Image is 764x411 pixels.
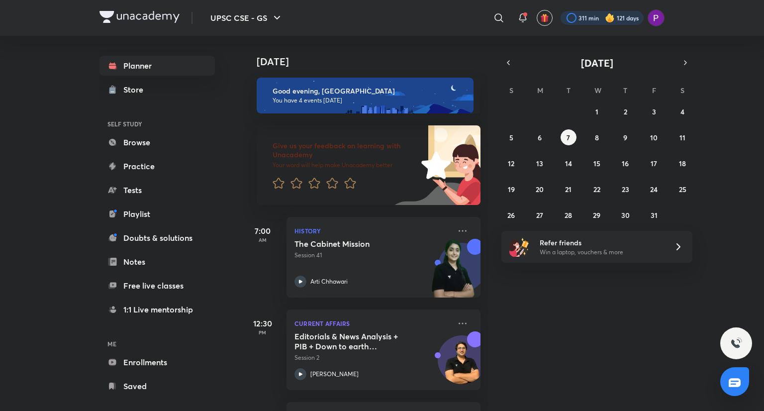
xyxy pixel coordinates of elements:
abbr: October 20, 2025 [536,185,544,194]
abbr: October 6, 2025 [538,133,542,142]
abbr: Friday [652,86,656,95]
button: October 8, 2025 [589,129,605,145]
h6: Refer friends [540,237,662,248]
img: Company Logo [99,11,180,23]
img: unacademy [426,239,480,308]
abbr: October 25, 2025 [679,185,686,194]
p: Session 2 [294,353,451,362]
a: Notes [99,252,215,272]
p: Arti Chhawari [310,277,348,286]
abbr: October 11, 2025 [679,133,685,142]
button: October 22, 2025 [589,181,605,197]
h5: Editorials & News Analysis + PIB + Down to earth (October) - L2 [294,331,418,351]
a: 1:1 Live mentorship [99,300,215,319]
abbr: October 9, 2025 [623,133,627,142]
h5: The Cabinet Mission [294,239,418,249]
abbr: October 21, 2025 [565,185,572,194]
a: Playlist [99,204,215,224]
button: October 14, 2025 [561,155,576,171]
abbr: October 19, 2025 [508,185,515,194]
abbr: October 23, 2025 [622,185,629,194]
a: Free live classes [99,276,215,296]
img: ttu [730,337,742,349]
abbr: October 15, 2025 [593,159,600,168]
abbr: October 18, 2025 [679,159,686,168]
img: streak [605,13,615,23]
button: October 21, 2025 [561,181,576,197]
abbr: October 29, 2025 [593,210,600,220]
button: October 6, 2025 [532,129,548,145]
button: October 9, 2025 [617,129,633,145]
h6: SELF STUDY [99,115,215,132]
abbr: October 27, 2025 [536,210,543,220]
p: You have 4 events [DATE] [273,97,465,104]
div: Store [123,84,149,96]
button: October 10, 2025 [646,129,662,145]
h5: 7:00 [243,225,283,237]
abbr: October 22, 2025 [593,185,600,194]
abbr: October 17, 2025 [651,159,657,168]
img: evening [257,78,474,113]
img: feedback_image [387,125,480,205]
abbr: October 10, 2025 [650,133,658,142]
a: Browse [99,132,215,152]
p: Current Affairs [294,317,451,329]
button: October 30, 2025 [617,207,633,223]
button: [DATE] [515,56,678,70]
button: October 2, 2025 [617,103,633,119]
abbr: Thursday [623,86,627,95]
button: October 31, 2025 [646,207,662,223]
abbr: October 26, 2025 [507,210,515,220]
button: October 13, 2025 [532,155,548,171]
h6: Give us your feedback on learning with Unacademy [273,141,418,159]
button: October 28, 2025 [561,207,576,223]
abbr: Saturday [680,86,684,95]
img: Preeti Pandey [648,9,665,26]
abbr: October 13, 2025 [536,159,543,168]
abbr: October 12, 2025 [508,159,514,168]
abbr: October 4, 2025 [680,107,684,116]
a: Tests [99,180,215,200]
abbr: Sunday [509,86,513,95]
button: UPSC CSE - GS [204,8,289,28]
button: October 3, 2025 [646,103,662,119]
p: Win a laptop, vouchers & more [540,248,662,257]
button: avatar [537,10,553,26]
abbr: Monday [537,86,543,95]
p: [PERSON_NAME] [310,370,359,379]
abbr: October 8, 2025 [595,133,599,142]
a: Planner [99,56,215,76]
button: October 18, 2025 [674,155,690,171]
img: avatar [540,13,549,22]
abbr: October 1, 2025 [595,107,598,116]
button: October 19, 2025 [503,181,519,197]
p: PM [243,329,283,335]
button: October 26, 2025 [503,207,519,223]
abbr: October 30, 2025 [621,210,630,220]
img: Avatar [438,341,486,389]
p: History [294,225,451,237]
button: October 15, 2025 [589,155,605,171]
h5: 12:30 [243,317,283,329]
a: Doubts & solutions [99,228,215,248]
button: October 1, 2025 [589,103,605,119]
button: October 27, 2025 [532,207,548,223]
button: October 4, 2025 [674,103,690,119]
abbr: October 31, 2025 [651,210,658,220]
abbr: October 24, 2025 [650,185,658,194]
a: Company Logo [99,11,180,25]
abbr: October 7, 2025 [567,133,570,142]
abbr: October 5, 2025 [509,133,513,142]
button: October 5, 2025 [503,129,519,145]
p: Session 41 [294,251,451,260]
button: October 16, 2025 [617,155,633,171]
p: AM [243,237,283,243]
h4: [DATE] [257,56,490,68]
button: October 29, 2025 [589,207,605,223]
abbr: October 3, 2025 [652,107,656,116]
button: October 12, 2025 [503,155,519,171]
a: Saved [99,376,215,396]
button: October 7, 2025 [561,129,576,145]
abbr: October 14, 2025 [565,159,572,168]
img: referral [509,237,529,257]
